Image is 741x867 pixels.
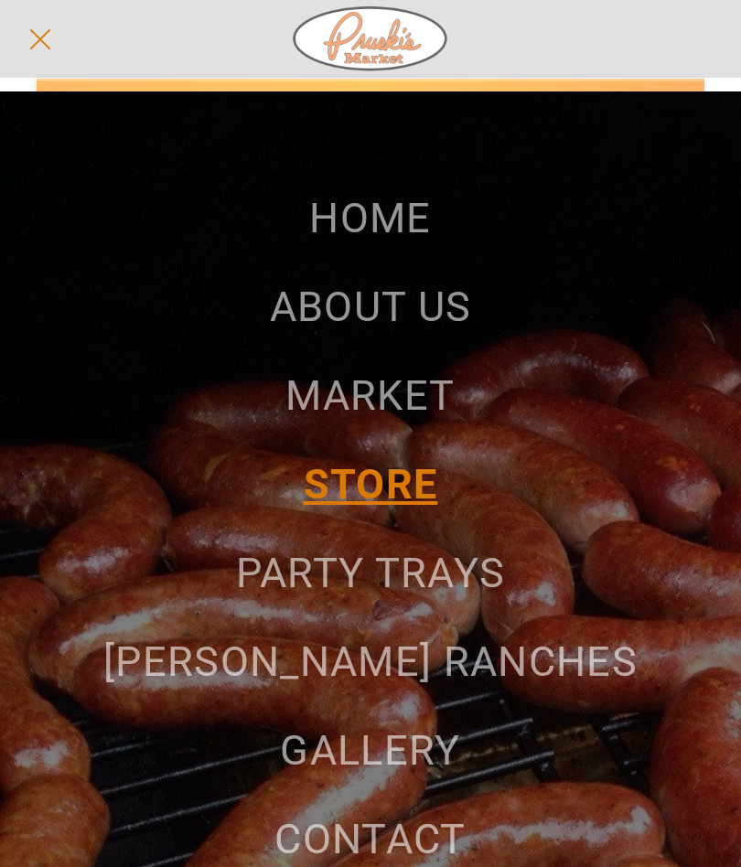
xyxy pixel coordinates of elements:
a: MARKET [46,351,695,440]
a: STORE [46,440,695,529]
a: HOME [46,174,695,262]
a: [PERSON_NAME] RANCHES [46,617,695,706]
a: ABOUT US [46,262,695,351]
button: menu [16,16,64,63]
a: GALLERY [46,706,695,795]
a: PARTY TRAYS [46,529,695,617]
